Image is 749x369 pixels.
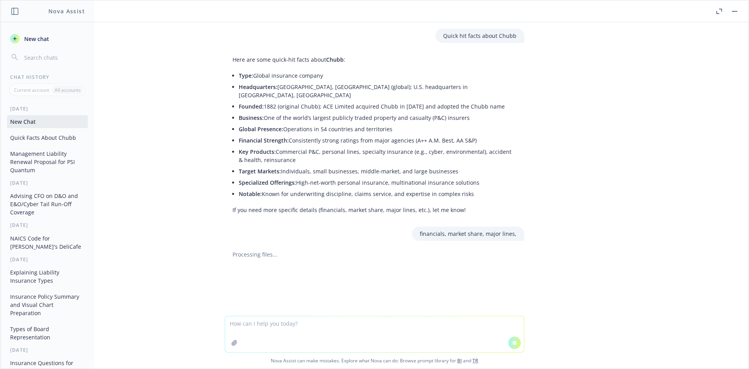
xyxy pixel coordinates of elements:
[239,146,516,166] li: Commercial P&C, personal lines, specialty insurance (e.g., cyber, environmental), accident & heal...
[7,189,88,219] button: Advising CFO on D&O and E&O/Cyber Tail Run-Off Coverage
[7,147,88,176] button: Management Liability Renewal Proposal for PSI Quantum
[1,256,94,263] div: [DATE]
[239,135,516,146] li: Consistently strong ratings from major agencies (A++ A.M. Best, AA S&P)
[239,166,516,177] li: Individuals, small businesses, middle-market, and large businesses
[1,180,94,186] div: [DATE]
[7,131,88,144] button: Quick Facts About Chubb
[239,177,516,188] li: High-net-worth personal insurance, multinational insurance solutions
[7,232,88,253] button: NAICS Code for [PERSON_NAME]'s DeliCafe
[420,230,516,238] p: financials, market share, major lines,
[1,74,94,80] div: Chat History
[7,115,88,128] button: New Chat
[239,188,516,200] li: Known for underwriting discipline, claims service, and expertise in complex risks
[1,347,94,353] div: [DATE]
[239,70,516,81] li: Global insurance company
[7,32,88,46] button: New chat
[239,83,277,91] span: Headquarters:
[239,112,516,123] li: One of the world’s largest publicly traded property and casualty (P&C) insurers
[7,266,88,287] button: Explaining Liability Insurance Types
[239,190,262,198] span: Notable:
[1,105,94,112] div: [DATE]
[239,137,289,144] span: Financial Strength:
[239,101,516,112] li: 1882 (original Chubb); ACE Limited acquired Chubb in [DATE] and adopted the Chubb name
[239,125,283,133] span: Global Presence:
[239,81,516,101] li: [GEOGRAPHIC_DATA], [GEOGRAPHIC_DATA] (global); U.S. headquarters in [GEOGRAPHIC_DATA], [GEOGRAPHI...
[239,148,276,155] span: Key Products:
[225,250,524,258] div: Processing files...
[23,35,49,43] span: New chat
[457,357,462,364] a: BI
[14,87,49,93] p: Current account
[7,290,88,319] button: Insurance Policy Summary and Visual Chart Preparation
[1,222,94,228] div: [DATE]
[233,55,516,64] p: Here are some quick-hit facts about :
[239,72,253,79] span: Type:
[239,103,264,110] span: Founded:
[48,7,85,15] h1: Nova Assist
[23,52,85,63] input: Search chats
[7,323,88,344] button: Types of Board Representation
[239,179,296,186] span: Specialized Offerings:
[326,56,344,63] span: Chubb
[239,168,281,175] span: Target Markets:
[472,357,478,364] a: TR
[239,123,516,135] li: Operations in 54 countries and territories
[233,206,516,214] p: If you need more specific details (financials, market share, major lines, etc.), let me know!
[55,87,81,93] p: All accounts
[443,32,516,40] p: Quick hit facts about Chubb
[239,114,264,121] span: Business:
[4,353,745,369] span: Nova Assist can make mistakes. Explore what Nova can do: Browse prompt library for and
